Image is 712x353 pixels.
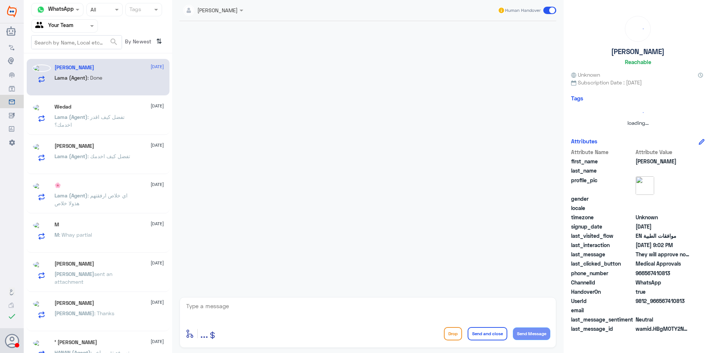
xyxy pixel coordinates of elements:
span: [DATE] [151,63,164,70]
button: search [109,36,118,48]
span: profile_pic [571,176,634,193]
span: : اي خلاص ارفقتهم هذولا خلاص [55,192,128,206]
div: Tags [128,5,141,15]
span: 0 [636,316,689,323]
span: [DATE] [151,220,164,227]
span: last_name [571,167,634,174]
span: They will approve now for dhalla [636,250,689,258]
img: Widebot Logo [7,6,17,17]
img: picture [32,222,51,229]
h6: Attributes [571,138,597,144]
span: last_interaction [571,241,634,249]
span: Lama (Agent) [55,114,88,120]
span: Attribute Name [571,148,634,156]
span: phone_number [571,269,634,277]
span: last_visited_flow [571,232,634,240]
span: [DATE] [151,260,164,266]
span: HandoverOn [571,288,634,296]
span: signup_date [571,223,634,230]
span: Medical Approvals [636,260,689,267]
span: gender [571,195,634,203]
img: picture [32,64,51,72]
h5: M [55,222,59,228]
img: picture [32,182,51,190]
span: [PERSON_NAME] [55,271,94,277]
span: [PERSON_NAME] [55,310,94,316]
div: loading... [573,106,703,119]
input: Search by Name, Local etc… [32,36,122,49]
span: : تفضل كيف اخدمك [88,153,130,159]
span: : Whay partial [59,232,92,238]
span: 2025-10-06T14:39:04.88Z [636,223,689,230]
span: 9812_966567410813 [636,297,689,305]
span: true [636,288,689,296]
span: موافقات الطبية EN [636,232,689,240]
span: Subscription Date : [DATE] [571,79,705,86]
span: timezone [571,213,634,221]
h5: [PERSON_NAME] [611,47,665,56]
span: ... [200,327,208,340]
span: Unknown [571,71,600,79]
span: [DATE] [151,338,164,345]
span: last_clicked_button [571,260,634,267]
span: [DATE] [151,299,164,306]
button: Send Message [513,327,550,340]
span: : Done [88,74,102,81]
span: email [571,306,634,314]
span: Lama (Agent) [55,74,88,81]
h6: Reachable [625,59,651,65]
img: whatsapp.png [35,4,46,15]
span: Human Handover [505,7,541,14]
span: last_message_id [571,325,634,333]
h5: علي آل سيف [55,143,94,149]
h5: Enrique Gragasin [55,300,94,306]
h5: ' احمد [55,339,97,346]
span: Unknown [636,213,689,221]
h5: MOHAMMED [55,261,94,267]
h6: Tags [571,95,583,101]
img: picture [636,176,654,195]
span: [DATE] [151,103,164,109]
span: : تفضل كيف اقدر اخدمك؟ [55,114,125,128]
span: last_message_sentiment [571,316,634,323]
i: check [7,312,16,321]
img: picture [32,339,51,347]
span: loading... [627,120,649,126]
span: : Thanks [94,310,114,316]
span: first_name [571,157,634,165]
span: 2 [636,279,689,286]
h5: Osman [55,64,94,71]
span: null [636,204,689,212]
h5: 🌸 [55,182,61,189]
span: M [55,232,59,238]
button: Avatar [5,334,19,348]
span: search [109,37,118,46]
i: ⇅ [156,35,162,47]
h5: Wedad [55,104,71,110]
span: Lama (Agent) [55,153,88,159]
span: ChannelId [571,279,634,286]
span: [DATE] [151,181,164,188]
span: 2025-10-09T18:02:41.202Z [636,241,689,249]
button: ... [200,325,208,342]
span: locale [571,204,634,212]
span: last_message [571,250,634,258]
span: 966567410813 [636,269,689,277]
span: Lama (Agent) [55,192,88,199]
img: picture [32,261,51,268]
span: null [636,195,689,203]
img: picture [32,104,51,111]
img: yourTeam.svg [35,20,46,31]
button: Drop [444,327,462,340]
button: Send and close [468,327,507,340]
span: UserId [571,297,634,305]
span: wamid.HBgMOTY2NTY3NDEwODEzFQIAEhgUMkE2RjcxRUZBNkM3MkFCRkY1QUEA [636,325,689,333]
div: loading... [627,18,649,40]
img: picture [32,300,51,307]
span: Attribute Value [636,148,689,156]
span: By Newest [122,35,153,50]
img: picture [32,143,51,150]
span: [DATE] [151,142,164,149]
span: Osman [636,157,689,165]
span: null [636,306,689,314]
